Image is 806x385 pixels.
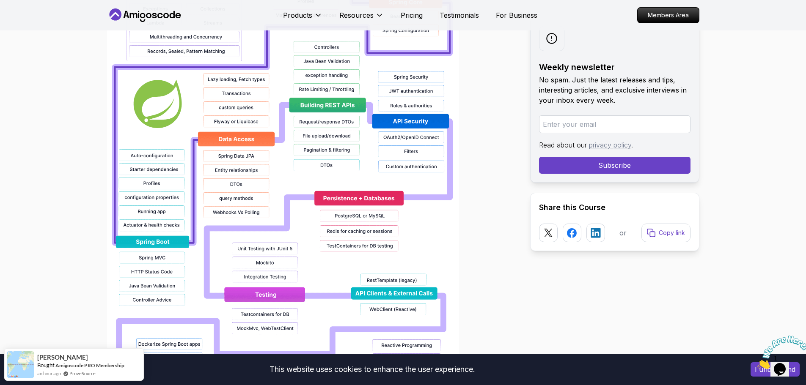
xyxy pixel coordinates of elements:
[283,10,322,27] button: Products
[339,10,384,27] button: Resources
[659,229,685,237] p: Copy link
[440,10,479,20] a: Testimonials
[539,140,690,150] p: Read about our .
[641,224,690,242] button: Copy link
[754,332,806,372] iframe: chat widget
[751,362,800,377] button: Accept cookies
[539,115,690,133] input: Enter your email
[7,351,34,378] img: provesource social proof notification image
[6,360,738,379] div: This website uses cookies to enhance the user experience.
[69,370,96,377] a: ProveSource
[619,228,627,238] p: or
[589,141,631,149] a: privacy policy
[37,370,61,377] span: an hour ago
[539,61,690,73] h2: Weekly newsletter
[637,7,699,23] a: Members Area
[539,157,690,174] button: Subscribe
[539,75,690,105] p: No spam. Just the latest releases and tips, interesting articles, and exclusive interviews in you...
[496,10,537,20] a: For Business
[3,3,7,11] span: 1
[401,10,423,20] a: Pricing
[37,362,55,369] span: Bought
[3,3,56,37] img: Chat attention grabber
[283,10,312,20] p: Products
[638,8,699,23] p: Members Area
[539,202,690,213] h2: Share this Course
[37,354,88,361] span: [PERSON_NAME]
[55,362,124,369] a: Amigoscode PRO Membership
[339,10,374,20] p: Resources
